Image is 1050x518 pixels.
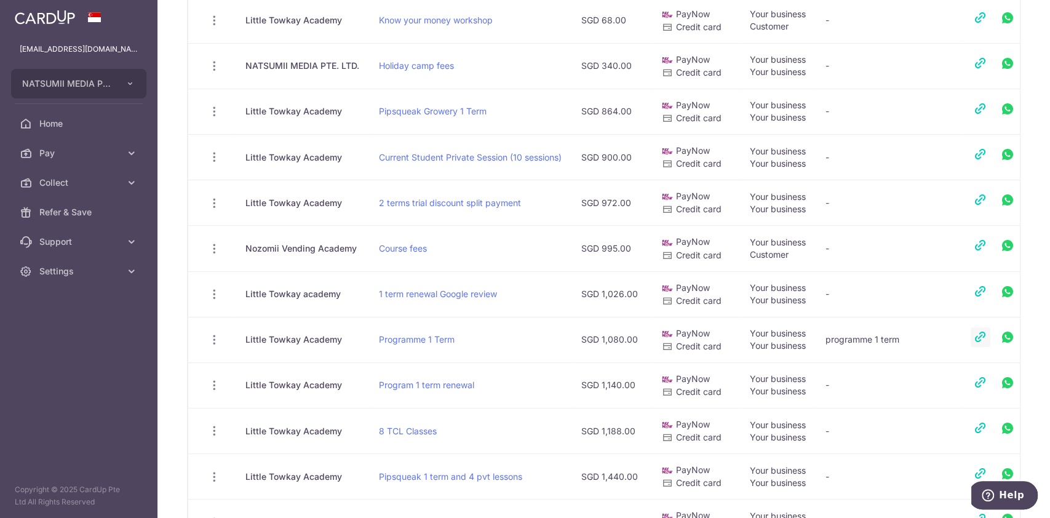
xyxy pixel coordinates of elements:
[750,477,806,488] span: Your business
[236,408,369,453] td: Little Towkay Academy
[816,317,961,362] td: programme 1 term
[661,100,674,112] img: paynow-md-4fe65508ce96feda548756c5ee0e473c78d4820b8ea51387c6e4ad89e58a5e61.png
[750,158,806,169] span: Your business
[11,69,146,98] button: NATSUMII MEDIA PTE. LTD.
[661,328,674,340] img: paynow-md-4fe65508ce96feda548756c5ee0e473c78d4820b8ea51387c6e4ad89e58a5e61.png
[676,295,722,306] span: Credit card
[750,146,806,156] span: Your business
[676,145,710,156] span: PayNow
[15,10,75,25] img: CardUp
[750,432,806,442] span: Your business
[379,471,522,482] a: Pipsqueak 1 term and 4 pvt lessons
[816,180,961,225] td: -
[816,271,961,317] td: -
[661,419,674,431] img: paynow-md-4fe65508ce96feda548756c5ee0e473c78d4820b8ea51387c6e4ad89e58a5e61.png
[676,373,710,384] span: PayNow
[379,334,455,345] a: Programme 1 Term
[661,191,674,203] img: paynow-md-4fe65508ce96feda548756c5ee0e473c78d4820b8ea51387c6e4ad89e58a5e61.png
[661,145,674,157] img: paynow-md-4fe65508ce96feda548756c5ee0e473c78d4820b8ea51387c6e4ad89e58a5e61.png
[20,43,138,55] p: [EMAIL_ADDRESS][DOMAIN_NAME]
[750,465,806,476] span: Your business
[28,9,53,20] span: Help
[661,373,674,386] img: paynow-md-4fe65508ce96feda548756c5ee0e473c78d4820b8ea51387c6e4ad89e58a5e61.png
[676,328,710,338] span: PayNow
[571,180,651,225] td: SGD 972.00
[571,43,651,89] td: SGD 340.00
[571,453,651,499] td: SGD 1,440.00
[236,225,369,271] td: Nozomii Vending Academy
[236,362,369,408] td: Little Towkay Academy
[571,271,651,317] td: SGD 1,026.00
[750,328,806,338] span: Your business
[39,206,121,218] span: Refer & Save
[816,134,961,180] td: -
[676,158,722,169] span: Credit card
[39,236,121,248] span: Support
[22,78,113,90] span: NATSUMII MEDIA PTE. LTD.
[750,204,806,214] span: Your business
[39,118,121,130] span: Home
[676,113,722,123] span: Credit card
[676,250,722,260] span: Credit card
[236,134,369,180] td: Little Towkay Academy
[571,134,651,180] td: SGD 900.00
[750,420,806,430] span: Your business
[816,453,961,499] td: -
[750,373,806,384] span: Your business
[676,432,722,442] span: Credit card
[379,426,437,436] a: 8 TCL Classes
[661,54,674,66] img: paynow-md-4fe65508ce96feda548756c5ee0e473c78d4820b8ea51387c6e4ad89e58a5e61.png
[379,243,427,253] a: Course fees
[816,408,961,453] td: -
[750,21,789,31] span: Customer
[676,477,722,488] span: Credit card
[379,60,454,71] a: Holiday camp fees
[379,152,562,162] a: Current Student Private Session (10 sessions)
[379,106,487,116] a: Pipsqueak Growery 1 Term
[676,386,722,397] span: Credit card
[816,225,961,271] td: -
[236,271,369,317] td: Little Towkay academy
[571,89,651,134] td: SGD 864.00
[236,453,369,499] td: Little Towkay Academy
[39,265,121,277] span: Settings
[571,362,651,408] td: SGD 1,140.00
[661,9,674,21] img: paynow-md-4fe65508ce96feda548756c5ee0e473c78d4820b8ea51387c6e4ad89e58a5e61.png
[236,43,369,89] td: NATSUMII MEDIA PTE. LTD.
[236,317,369,362] td: Little Towkay Academy
[676,22,722,32] span: Credit card
[816,89,961,134] td: -
[379,289,497,299] a: 1 term renewal Google review
[676,419,710,429] span: PayNow
[750,237,806,247] span: Your business
[676,54,710,65] span: PayNow
[676,282,710,293] span: PayNow
[379,15,493,25] a: Know your money workshop
[39,177,121,189] span: Collect
[750,9,806,19] span: Your business
[750,295,806,305] span: Your business
[236,180,369,225] td: Little Towkay Academy
[676,9,710,19] span: PayNow
[676,236,710,247] span: PayNow
[39,147,121,159] span: Pay
[750,54,806,65] span: Your business
[750,249,789,260] span: Customer
[661,464,674,477] img: paynow-md-4fe65508ce96feda548756c5ee0e473c78d4820b8ea51387c6e4ad89e58a5e61.png
[379,380,474,390] a: Program 1 term renewal
[676,67,722,78] span: Credit card
[750,112,806,122] span: Your business
[676,341,722,351] span: Credit card
[750,66,806,77] span: Your business
[816,362,961,408] td: -
[750,340,806,351] span: Your business
[676,100,710,110] span: PayNow
[750,282,806,293] span: Your business
[750,386,806,396] span: Your business
[750,100,806,110] span: Your business
[571,408,651,453] td: SGD 1,188.00
[816,43,961,89] td: -
[676,464,710,475] span: PayNow
[571,225,651,271] td: SGD 995.00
